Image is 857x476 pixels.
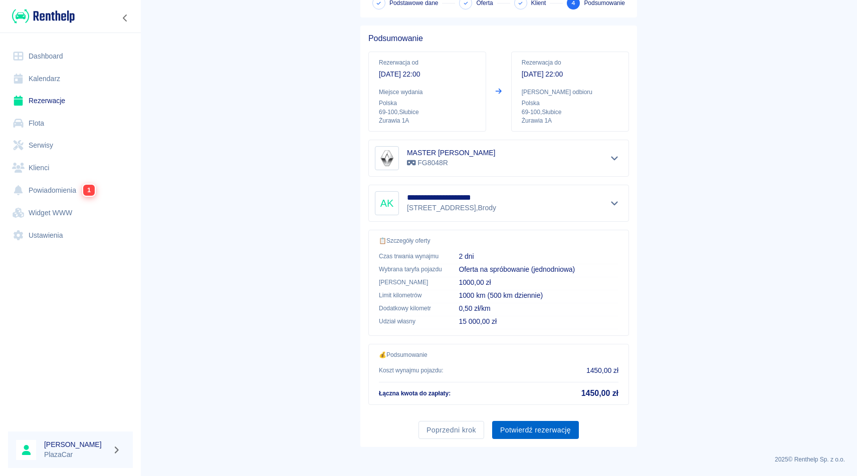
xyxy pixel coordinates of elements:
p: FG8048R [407,158,495,168]
a: Renthelp logo [8,8,75,25]
p: Czas trwania wynajmu [379,252,443,261]
p: Wybrana taryfa pojazdu [379,265,443,274]
a: Klienci [8,157,133,179]
button: Potwierdź rezerwację [492,421,579,439]
p: Dodatkowy kilometr [379,304,443,313]
p: 1000 km (500 km dziennie) [459,290,618,301]
a: Kalendarz [8,68,133,90]
p: Rezerwacja od [379,58,476,67]
p: [STREET_ADDRESS] , Brody [407,203,502,213]
p: 1450,00 zł [586,365,618,376]
p: 💰 Podsumowanie [379,350,618,359]
p: Oferta na spróbowanie (jednodniowa) [459,264,618,275]
p: [DATE] 22:00 [522,69,618,80]
button: Pokaż szczegóły [606,151,623,165]
p: Łączna kwota do zapłaty : [379,389,451,398]
p: 15 000,00 zł [459,316,618,327]
p: Polska [522,99,618,108]
a: Widget WWW [8,202,133,224]
img: Image [377,148,397,168]
p: Limit kilometrów [379,291,443,300]
div: AK [375,191,399,215]
a: Powiadomienia1 [8,179,133,202]
p: Koszt wynajmu pojazdu : [379,366,444,375]
p: Rezerwacja do [522,58,618,67]
p: PlazaCar [44,449,108,460]
a: Ustawienia [8,224,133,247]
p: Żurawia 1A [522,117,618,125]
a: Flota [8,112,133,135]
p: 69-100 , Słubice [379,108,476,117]
a: Dashboard [8,45,133,68]
p: 2 dni [459,251,618,262]
span: 1 [83,185,95,196]
a: Rezerwacje [8,90,133,112]
p: 2025 © Renthelp Sp. z o.o. [152,455,845,464]
button: Zwiń nawigację [118,12,133,25]
p: 📋 Szczegóły oferty [379,236,618,245]
img: Renthelp logo [12,8,75,25]
p: Żurawia 1A [379,117,476,125]
p: [PERSON_NAME] odbioru [522,88,618,97]
h5: Podsumowanie [368,34,629,44]
p: 69-100 , Słubice [522,108,618,117]
p: [PERSON_NAME] [379,278,443,287]
p: [DATE] 22:00 [379,69,476,80]
p: Udział własny [379,317,443,326]
h6: [PERSON_NAME] [44,439,108,449]
p: Polska [379,99,476,108]
h5: 1450,00 zł [581,388,618,398]
button: Poprzedni krok [418,421,484,439]
a: Serwisy [8,134,133,157]
p: 1000,00 zł [459,277,618,288]
p: Miejsce wydania [379,88,476,97]
button: Pokaż szczegóły [606,196,623,210]
p: 0,50 zł/km [459,303,618,314]
h6: MASTER [PERSON_NAME] [407,148,495,158]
